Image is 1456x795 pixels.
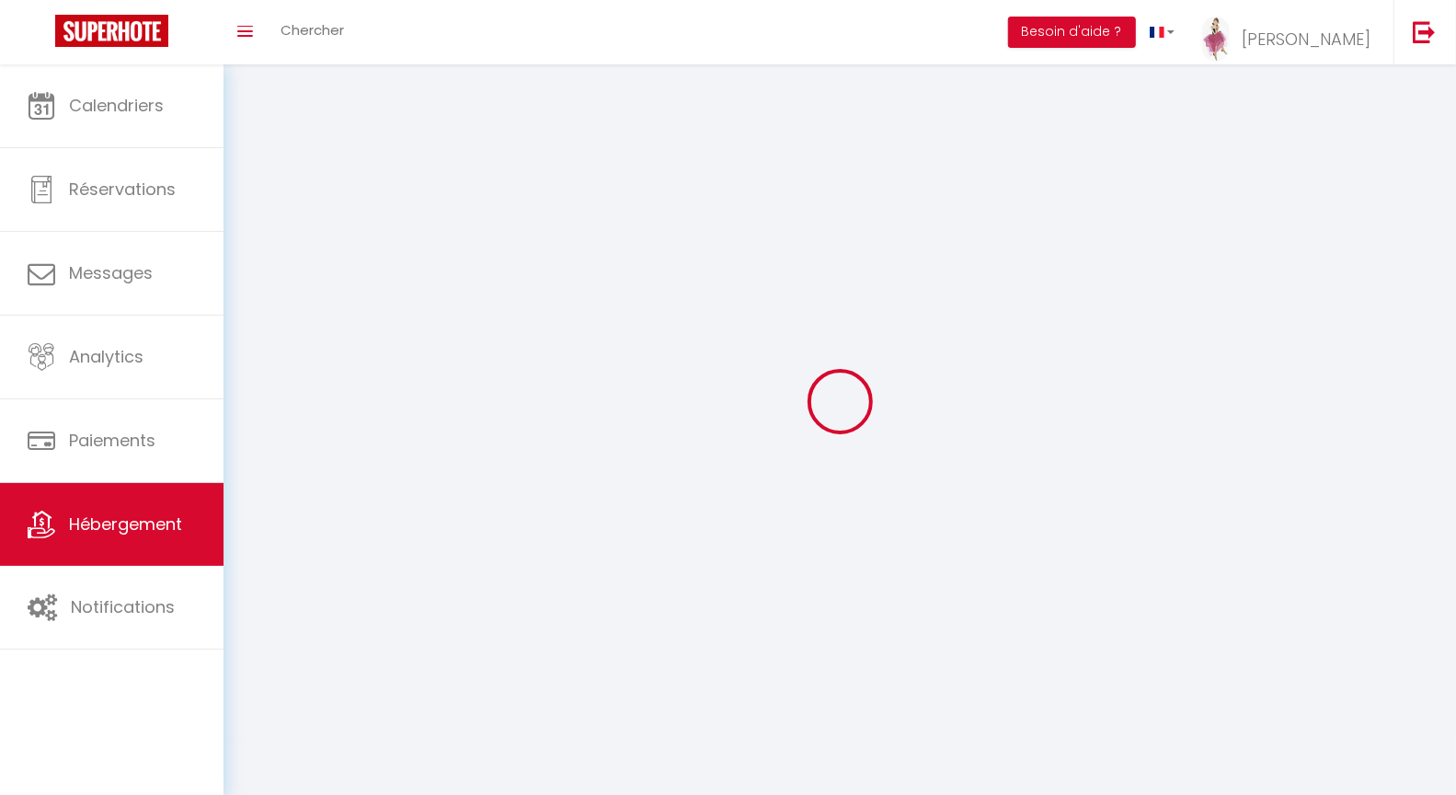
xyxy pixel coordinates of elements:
button: Besoin d'aide ? [1008,17,1136,48]
img: ... [1202,17,1230,62]
span: Hébergement [69,513,182,536]
span: Chercher [281,20,344,40]
span: Calendriers [69,94,164,117]
span: Analytics [69,345,143,368]
img: logout [1413,20,1436,43]
span: Paiements [69,429,155,452]
span: Notifications [71,595,175,618]
img: Super Booking [55,15,168,47]
button: Ouvrir le widget de chat LiveChat [15,7,70,63]
span: [PERSON_NAME] [1242,28,1370,51]
span: Réservations [69,178,176,201]
span: Messages [69,261,153,284]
